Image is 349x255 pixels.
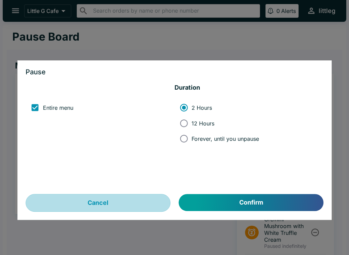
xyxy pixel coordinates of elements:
[26,84,174,92] h5: ‏
[179,194,323,211] button: Confirm
[192,135,259,142] span: Forever, until you unpause
[43,104,73,111] span: Entire menu
[26,69,323,76] h3: Pause
[174,84,323,92] h5: Duration
[192,120,214,127] span: 12 Hours
[26,194,170,212] button: Cancel
[192,104,212,111] span: 2 Hours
